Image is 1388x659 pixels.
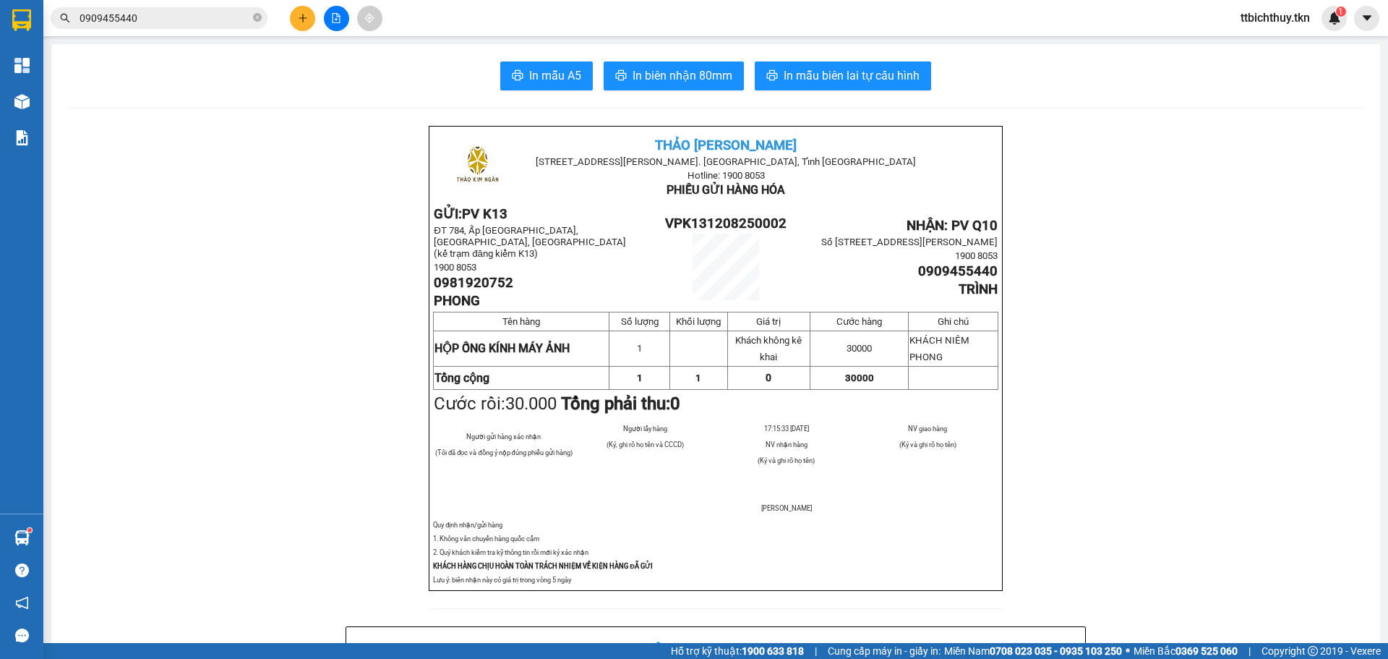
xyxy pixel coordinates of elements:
[766,441,807,448] span: NV nhận hàng
[1248,643,1251,659] span: |
[434,394,680,414] span: Cước rồi:
[433,521,502,529] span: Quy định nhận/gửi hàng
[80,10,250,26] input: Tìm tên, số ĐT hoặc mã đơn
[667,183,785,197] span: PHIẾU GỬI HÀNG HÓA
[687,170,765,181] span: Hotline: 1900 8053
[253,13,262,22] span: close-circle
[536,156,916,167] span: [STREET_ADDRESS][PERSON_NAME]. [GEOGRAPHIC_DATA], Tỉnh [GEOGRAPHIC_DATA]
[434,293,480,309] span: PHONG
[907,218,998,234] span: NHẬN: PV Q10
[512,69,523,83] span: printer
[502,316,540,327] span: Tên hàng
[670,394,680,414] span: 0
[15,564,29,577] span: question-circle
[918,263,998,279] span: 0909455440
[944,643,1122,659] span: Miền Nam
[290,6,315,31] button: plus
[899,441,956,448] span: (Ký và ghi rõ họ tên)
[742,645,804,657] strong: 1900 633 818
[324,6,349,31] button: file-add
[433,548,588,556] span: 2. Quý khách kiểm tra kỹ thông tin rồi mới ký xác nhận
[671,643,804,659] span: Hỗ trợ kỹ thuật:
[434,275,513,291] span: 0981920752
[909,335,969,362] span: KHÁCH NIÊM PHONG
[604,61,744,90] button: printerIn biên nhận 80mm
[435,448,573,456] span: (Tôi đã đọc và đồng ý nộp đúng phiếu gửi hàng)
[14,530,30,545] img: warehouse-icon
[529,67,581,85] span: In mẫu A5
[695,373,701,383] span: 1
[845,373,874,383] span: 30000
[434,262,476,273] span: 1900 8053
[815,643,817,659] span: |
[434,206,507,222] strong: GỬI:
[298,13,308,23] span: plus
[847,343,872,354] span: 30000
[1175,645,1238,657] strong: 0369 525 060
[14,130,30,145] img: solution-icon
[500,61,593,90] button: printerIn mẫu A5
[764,425,809,433] span: 17:15:33 [DATE]
[466,433,541,441] span: Người gửi hàng xác nhận
[434,225,626,259] span: ĐT 784, Ấp [GEOGRAPHIC_DATA], [GEOGRAPHIC_DATA], [GEOGRAPHIC_DATA] (kế trạm đăng kiểm K13)
[1338,7,1343,17] span: 1
[462,206,507,222] span: PV K13
[655,137,797,153] span: THẢO [PERSON_NAME]
[676,316,721,327] span: Khối lượng
[1308,646,1318,656] span: copyright
[357,6,382,31] button: aim
[761,504,812,512] span: [PERSON_NAME]
[766,372,771,383] span: 0
[1134,643,1238,659] span: Miền Bắc
[433,535,539,543] span: 1. Không vân chuyển hàng quốc cấm
[434,341,570,355] span: HỘP ỐNG KÍNH MÁY ẢNH
[959,281,998,297] span: TRÌNH
[1328,12,1341,25] img: icon-new-feature
[331,13,341,23] span: file-add
[615,69,627,83] span: printer
[434,371,489,385] strong: Tổng cộng
[561,394,680,414] strong: Tổng phải thu:
[1361,12,1374,25] span: caret-down
[621,316,659,327] span: Số lượng
[836,316,882,327] span: Cước hàng
[938,316,969,327] span: Ghi chú
[828,643,941,659] span: Cung cấp máy in - giấy in:
[766,69,778,83] span: printer
[755,61,931,90] button: printerIn mẫu biên lai tự cấu hình
[821,237,998,247] span: Số [STREET_ADDRESS][PERSON_NAME]
[433,562,653,570] strong: KHÁCH HÀNG CHỊU HOÀN TOÀN TRÁCH NHIỆM VỀ KIỆN HÀNG ĐÃ GỬI
[1229,9,1321,27] span: ttbichthuy.tkn
[15,596,29,610] span: notification
[758,456,815,464] span: (Ký và ghi rõ họ tên)
[505,394,557,414] span: 30.000
[27,528,32,532] sup: 1
[442,131,513,203] img: logo
[607,441,684,448] span: (Ký, ghi rõ họ tên và CCCD)
[1336,7,1346,17] sup: 1
[623,425,667,433] span: Người lấy hàng
[1354,6,1379,31] button: caret-down
[14,58,30,73] img: dashboard-icon
[908,425,947,433] span: NV giao hàng
[12,9,31,31] img: logo-vxr
[60,13,70,23] span: search
[990,645,1122,657] strong: 0708 023 035 - 0935 103 250
[633,67,732,85] span: In biên nhận 80mm
[1126,648,1130,654] span: ⚪️
[433,576,571,584] span: Lưu ý: biên nhận này có giá trị trong vòng 5 ngày
[14,94,30,109] img: warehouse-icon
[665,216,787,231] span: VPK131208250002
[637,373,643,383] span: 1
[637,343,642,354] span: 1
[784,67,920,85] span: In mẫu biên lai tự cấu hình
[756,316,781,327] span: Giá trị
[735,335,802,362] span: Khách không kê khai
[15,629,29,642] span: message
[253,12,262,25] span: close-circle
[364,13,374,23] span: aim
[955,250,998,261] span: 1900 8053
